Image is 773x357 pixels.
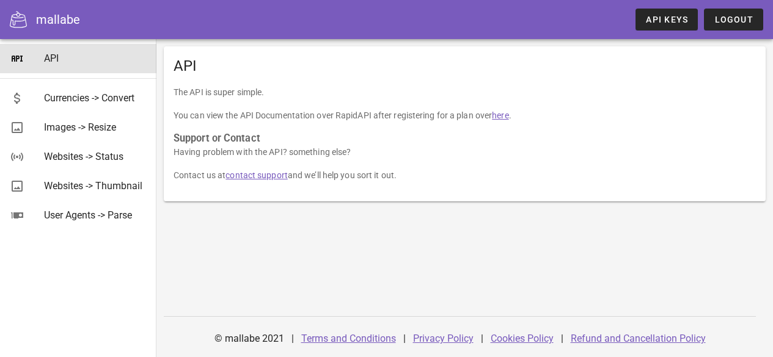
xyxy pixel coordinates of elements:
div: mallabe [36,10,80,29]
a: API Keys [636,9,698,31]
div: Images -> Resize [44,121,147,133]
a: Refund and Cancellation Policy [571,333,706,344]
a: contact support [225,170,288,180]
div: © mallabe 2021 [207,324,291,353]
div: Websites -> Thumbnail [44,180,147,192]
div: Currencies -> Convert [44,92,147,104]
div: API [164,46,766,85]
p: Contact us at and we’ll help you sort it out. [174,168,756,182]
div: | [481,324,483,353]
a: Terms and Conditions [301,333,396,344]
button: Logout [704,9,763,31]
div: | [403,324,406,353]
a: Cookies Policy [491,333,554,344]
div: | [291,324,294,353]
div: User Agents -> Parse [44,209,147,221]
p: Having problem with the API? something else? [174,145,756,159]
h3: Support or Contact [174,132,756,145]
span: API Keys [645,15,688,24]
div: API [44,52,147,64]
p: The API is super simple. [174,85,756,99]
a: Privacy Policy [413,333,474,344]
span: Logout [714,15,753,24]
div: Websites -> Status [44,151,147,162]
a: here [492,110,508,120]
p: You can view the API Documentation over RapidAPI after registering for a plan over . [174,109,756,122]
div: | [561,324,563,353]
